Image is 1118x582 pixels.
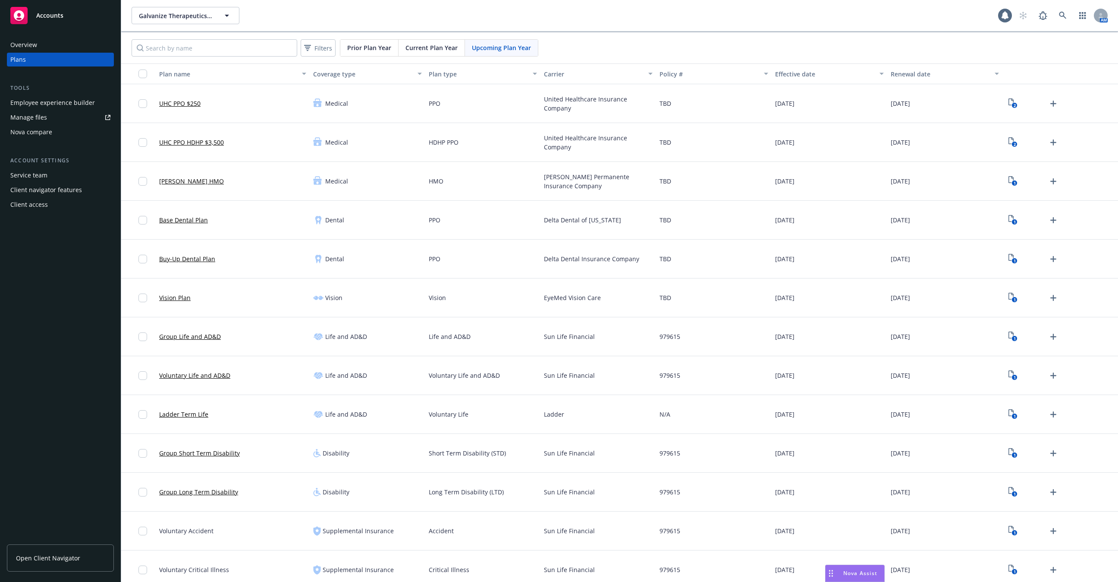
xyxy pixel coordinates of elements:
input: Select all [138,70,147,78]
span: Long Term Disability (LTD) [429,487,504,497]
a: View Plan Documents [1006,136,1020,149]
div: Coverage type [313,70,412,79]
span: Medical [325,177,348,186]
span: [DATE] [775,449,795,458]
span: [DATE] [775,565,795,574]
text: 1 [1013,375,1015,380]
a: Overview [7,38,114,52]
span: [DATE] [775,99,795,108]
span: Current Plan Year [405,43,458,52]
span: [DATE] [775,293,795,302]
span: Accident [429,526,454,535]
span: [DATE] [775,526,795,535]
a: Ladder Term Life [159,410,208,419]
span: Medical [325,138,348,147]
span: HMO [429,177,443,186]
text: 1 [1013,414,1015,419]
input: Toggle Row Selected [138,294,147,302]
span: Vision [325,293,342,302]
input: Toggle Row Selected [138,566,147,574]
a: Plans [7,53,114,66]
text: 1 [1013,180,1015,186]
span: [DATE] [891,332,910,341]
span: [DATE] [891,177,910,186]
div: Nova compare [10,125,52,139]
span: [PERSON_NAME] Permanente Insurance Company [544,172,653,190]
button: Plan name [156,63,310,84]
a: Upload Plan Documents [1046,524,1060,538]
div: Policy # [659,70,759,79]
a: UHC PPO HDHP $3,500 [159,138,224,147]
text: 1 [1013,258,1015,264]
button: Policy # [656,63,772,84]
text: 1 [1013,336,1015,342]
text: 1 [1013,530,1015,536]
a: Nova compare [7,125,114,139]
span: Vision [429,293,446,302]
a: Upload Plan Documents [1046,330,1060,344]
span: TBD [659,215,671,225]
span: Disability [323,449,349,458]
a: Upload Plan Documents [1046,369,1060,383]
span: [DATE] [775,138,795,147]
a: View Plan Documents [1006,485,1020,499]
div: Plan name [159,70,297,79]
a: Upload Plan Documents [1046,97,1060,111]
a: Upload Plan Documents [1046,136,1060,149]
text: 1 [1013,297,1015,303]
span: Medical [325,99,348,108]
span: N/A [659,410,670,419]
span: TBD [659,177,671,186]
a: Search [1054,7,1071,24]
span: Filters [314,44,332,53]
span: Sun Life Financial [544,449,595,458]
button: Coverage type [310,63,425,84]
span: [DATE] [891,293,910,302]
a: Base Dental Plan [159,215,208,225]
span: [DATE] [775,215,795,225]
span: [DATE] [775,371,795,380]
a: Upload Plan Documents [1046,446,1060,460]
div: Service team [10,168,47,182]
input: Toggle Row Selected [138,488,147,497]
input: Toggle Row Selected [138,216,147,225]
a: View Plan Documents [1006,563,1020,577]
span: 979615 [659,526,680,535]
span: United Healthcare Insurance Company [544,95,653,113]
a: View Plan Documents [1006,446,1020,460]
input: Toggle Row Selected [138,255,147,263]
button: Nova Assist [825,565,885,582]
text: 1 [1013,569,1015,575]
span: Sun Life Financial [544,487,595,497]
span: Upcoming Plan Year [472,43,531,52]
span: Sun Life Financial [544,565,595,574]
span: PPO [429,254,440,263]
a: Upload Plan Documents [1046,252,1060,266]
button: Plan type [425,63,541,84]
span: Nova Assist [843,569,877,577]
span: [DATE] [891,487,910,497]
input: Toggle Row Selected [138,449,147,458]
span: EyeMed Vision Care [544,293,601,302]
a: Group Life and AD&D [159,332,221,341]
button: Effective date [772,63,887,84]
a: Group Short Term Disability [159,449,240,458]
div: Employee experience builder [10,96,95,110]
span: Sun Life Financial [544,332,595,341]
span: TBD [659,99,671,108]
span: Short Term Disability (STD) [429,449,506,458]
span: [DATE] [891,565,910,574]
a: Group Long Term Disability [159,487,238,497]
span: Sun Life Financial [544,371,595,380]
span: [DATE] [891,215,910,225]
span: Supplemental Insurance [323,565,394,574]
span: [DATE] [775,177,795,186]
span: Life and AD&D [325,410,367,419]
span: [DATE] [891,526,910,535]
span: Ladder [544,410,564,419]
a: Vision Plan [159,293,191,302]
span: United Healthcare Insurance Company [544,133,653,152]
a: View Plan Documents [1006,408,1020,421]
span: Delta Dental Insurance Company [544,254,639,263]
div: Client access [10,198,48,212]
